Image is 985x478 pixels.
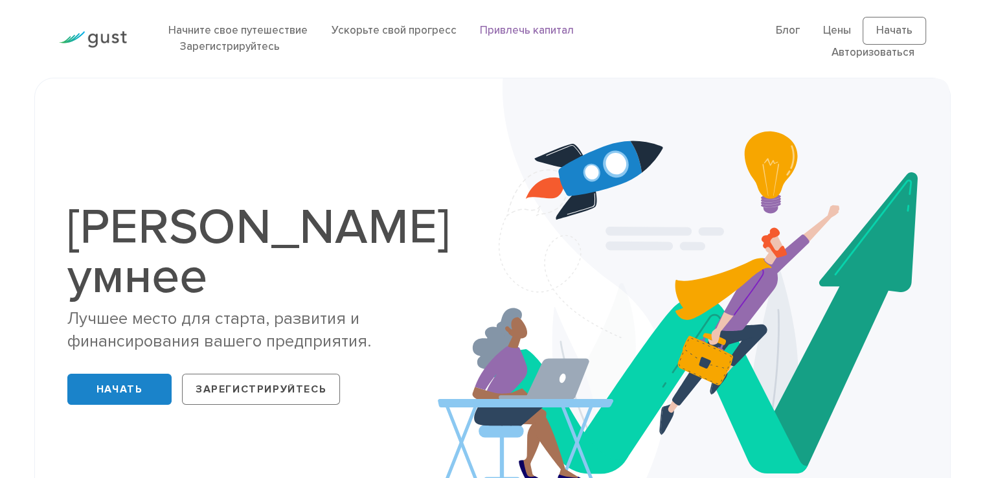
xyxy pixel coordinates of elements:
font: Лучшее место для старта, развития и финансирования вашего предприятия. [67,308,371,351]
a: Начать [67,374,172,405]
a: Блог [776,24,800,37]
a: Привлечь капитал [479,24,573,37]
font: Зарегистрируйтесь [196,383,326,396]
font: Начать [876,24,912,37]
font: [PERSON_NAME] умнее [67,198,449,306]
a: Авторизоваться [832,46,914,59]
a: Ускорьте свой прогресс [331,24,456,37]
img: Логотип Порыва [59,31,127,48]
a: Начать [863,17,926,45]
a: Начните свое путешествие [168,24,308,37]
a: Зарегистрируйтесь [180,40,280,53]
a: Зарегистрируйтесь [182,374,340,405]
a: Цены [823,24,851,37]
font: Начать [96,383,143,396]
